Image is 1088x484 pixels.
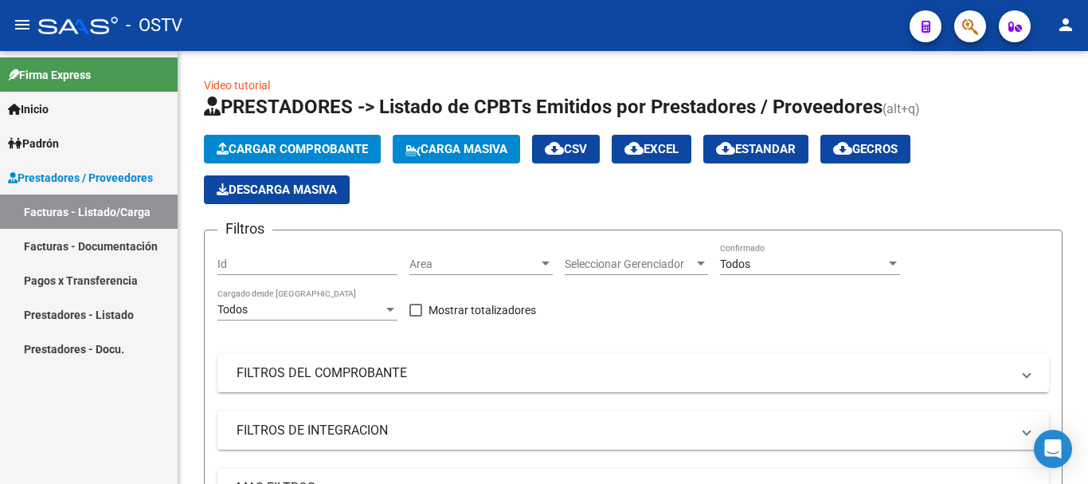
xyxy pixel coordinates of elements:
mat-expansion-panel-header: FILTROS DEL COMPROBANTE [217,354,1049,392]
span: Estandar [716,142,796,156]
span: EXCEL [624,142,679,156]
button: CSV [532,135,600,163]
button: Descarga Masiva [204,175,350,204]
button: Estandar [703,135,808,163]
mat-icon: cloud_download [833,139,852,158]
button: EXCEL [612,135,691,163]
span: Carga Masiva [405,142,507,156]
span: Cargar Comprobante [217,142,368,156]
span: Todos [217,303,248,316]
h3: Filtros [217,218,272,240]
span: Area [409,258,538,271]
span: - OSTV [126,8,182,43]
mat-expansion-panel-header: FILTROS DE INTEGRACION [217,411,1049,450]
span: Seleccionar Gerenciador [565,258,694,271]
div: Open Intercom Messenger [1034,430,1072,468]
mat-panel-title: FILTROS DE INTEGRACION [237,422,1011,439]
a: Video tutorial [204,79,270,92]
span: Firma Express [8,66,91,84]
mat-icon: cloud_download [716,139,735,158]
span: Gecros [833,142,898,156]
span: CSV [545,142,587,156]
span: Mostrar totalizadores [429,301,536,320]
span: Descarga Masiva [217,183,337,197]
mat-icon: menu [13,15,32,34]
mat-panel-title: FILTROS DEL COMPROBANTE [237,364,1011,382]
mat-icon: person [1056,15,1075,34]
span: Padrón [8,135,59,152]
span: PRESTADORES -> Listado de CPBTs Emitidos por Prestadores / Proveedores [204,96,883,118]
span: (alt+q) [883,101,920,116]
mat-icon: cloud_download [545,139,564,158]
app-download-masive: Descarga masiva de comprobantes (adjuntos) [204,175,350,204]
button: Carga Masiva [393,135,520,163]
button: Gecros [820,135,910,163]
span: Inicio [8,100,49,118]
span: Prestadores / Proveedores [8,169,153,187]
button: Cargar Comprobante [204,135,381,163]
span: Todos [720,258,750,270]
mat-icon: cloud_download [624,139,644,158]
